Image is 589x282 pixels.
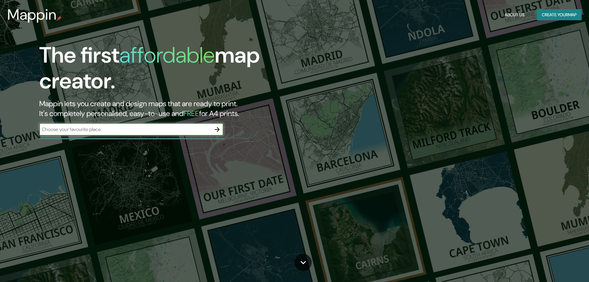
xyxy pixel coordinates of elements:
[7,6,57,23] h3: Mappin
[183,109,199,118] h5: FREE
[39,42,334,99] h1: The first map creator.
[119,41,215,69] h1: affordable
[57,16,62,21] img: mappin-pin
[39,99,334,118] h2: Mappin lets you create and design maps that are ready to print. It's completely personalised, eas...
[537,9,582,21] button: Create yourmap
[39,126,211,133] input: Choose your favourite place
[502,9,527,21] button: About Us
